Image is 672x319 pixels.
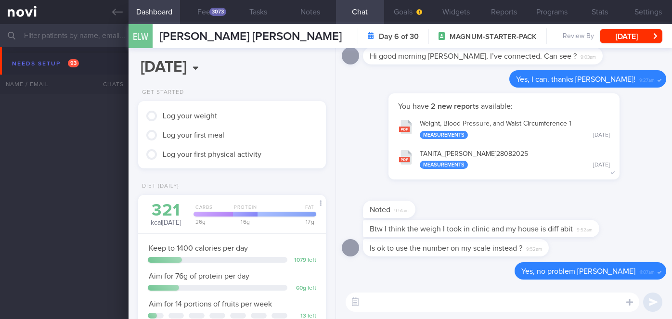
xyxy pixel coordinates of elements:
[191,204,233,217] div: Carbs
[149,272,249,280] span: Aim for 76g of protein per day
[209,8,226,16] div: 3073
[149,244,248,252] span: Keep to 1400 calories per day
[126,18,155,55] div: ELW
[370,206,390,214] span: Noted
[68,59,79,67] span: 93
[370,52,577,60] span: Hi good morning [PERSON_NAME], I’ve connected. Can see ?
[429,102,481,110] strong: 2 new reports
[138,89,184,96] div: Get Started
[394,205,409,214] span: 9:51am
[593,132,610,139] div: [DATE]
[393,114,615,144] button: Weight, Blood Pressure, and Waist Circumference 1 Measurements [DATE]
[420,131,468,139] div: Measurements
[521,268,635,275] span: Yes, no problem [PERSON_NAME]
[10,57,81,70] div: Needs setup
[393,144,615,174] button: TANITA_[PERSON_NAME]28082025 Measurements [DATE]
[450,32,537,42] span: MAGNUM-STARTER-PACK
[420,161,468,169] div: Measurements
[600,29,662,43] button: [DATE]
[398,102,610,111] p: You have available:
[420,120,610,139] div: Weight, Blood Pressure, and Waist Circumference 1
[370,225,573,233] span: Btw I think the weigh I took in clinic and my house is diff abit
[639,75,655,84] span: 9:27am
[160,31,342,42] span: [PERSON_NAME] [PERSON_NAME]
[379,32,419,41] strong: Day 6 of 30
[230,219,258,225] div: 16 g
[370,244,522,252] span: Is ok to use the number on my scale instead ?
[593,162,610,169] div: [DATE]
[526,243,542,253] span: 9:52am
[90,75,129,94] div: Chats
[191,219,233,225] div: 26 g
[420,150,610,169] div: TANITA_ [PERSON_NAME] 28082025
[148,202,184,228] div: kcal [DATE]
[292,285,316,292] div: 60 g left
[563,32,594,41] span: Review By
[639,267,655,276] span: 11:07am
[230,204,258,217] div: Protein
[577,224,593,233] span: 9:52am
[516,76,635,83] span: Yes, I can. thanks [PERSON_NAME]!
[581,51,596,61] span: 9:03am
[255,204,316,217] div: Fat
[255,219,316,225] div: 17 g
[292,257,316,264] div: 1079 left
[148,202,184,219] div: 321
[138,183,179,190] div: Diet (Daily)
[149,300,272,308] span: Aim for 14 portions of fruits per week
